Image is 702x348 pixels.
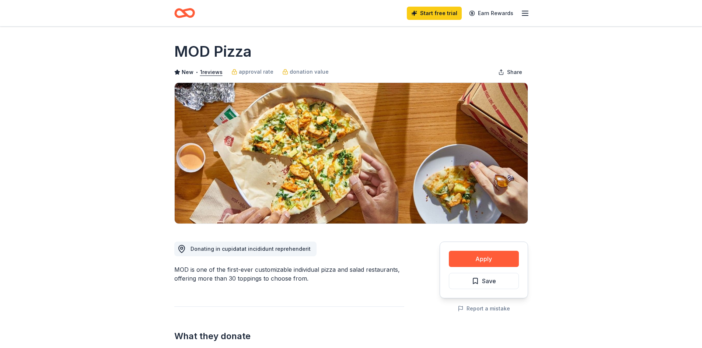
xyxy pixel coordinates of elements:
span: Share [507,68,522,77]
a: Home [174,4,195,22]
button: Share [492,65,528,80]
span: approval rate [239,67,273,76]
a: donation value [282,67,329,76]
button: Apply [449,251,519,267]
span: Save [482,276,496,286]
img: Image for MOD Pizza [175,83,528,224]
span: Donating in cupidatat incididunt reprehenderit [191,246,311,252]
a: Start free trial [407,7,462,20]
a: Earn Rewards [465,7,518,20]
h2: What they donate [174,330,404,342]
button: Report a mistake [458,304,510,313]
button: 1reviews [200,68,223,77]
div: MOD is one of the first-ever customizable individual pizza and salad restaurants, offering more t... [174,265,404,283]
span: New [182,68,193,77]
span: • [195,69,198,75]
span: donation value [290,67,329,76]
a: approval rate [231,67,273,76]
button: Save [449,273,519,289]
h1: MOD Pizza [174,41,252,62]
